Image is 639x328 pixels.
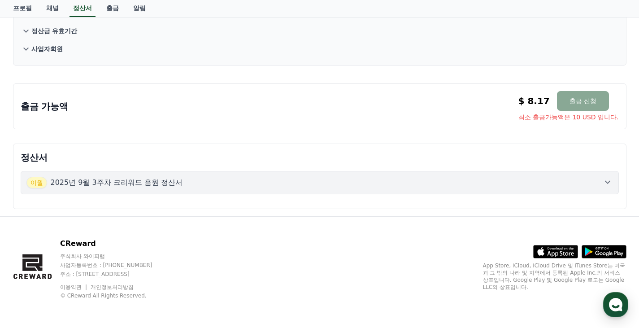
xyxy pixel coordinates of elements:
span: 설정 [139,267,149,274]
button: 이월 2025년 9월 3주차 크리워드 음원 정산서 [21,171,619,194]
p: 사업자회원 [31,44,63,53]
p: 정산금 유효기간 [31,26,78,35]
a: 개인정보처리방침 [91,284,134,290]
p: 사업자등록번호 : [PHONE_NUMBER] [60,262,170,269]
p: CReward [60,238,170,249]
span: 홈 [28,267,34,274]
button: 정산금 유효기간 [21,22,619,40]
p: 2025년 9월 3주차 크리워드 음원 정산서 [51,177,183,188]
button: 사업자회원 [21,40,619,58]
a: 설정 [116,254,172,276]
p: App Store, iCloud, iCloud Drive 및 iTunes Store는 미국과 그 밖의 나라 및 지역에서 등록된 Apple Inc.의 서비스 상표입니다. Goo... [483,262,626,291]
p: 출금 가능액 [21,100,69,113]
a: 대화 [59,254,116,276]
p: © CReward All Rights Reserved. [60,292,170,299]
span: 최소 출금가능액은 10 USD 입니다. [518,113,619,122]
p: $ 8.17 [518,95,550,107]
a: 홈 [3,254,59,276]
p: 주식회사 와이피랩 [60,253,170,260]
span: 대화 [82,267,93,275]
a: 이용약관 [60,284,88,290]
button: 출금 신청 [557,91,609,111]
span: 이월 [26,177,47,188]
p: 정산서 [21,151,619,164]
p: 주소 : [STREET_ADDRESS] [60,271,170,278]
